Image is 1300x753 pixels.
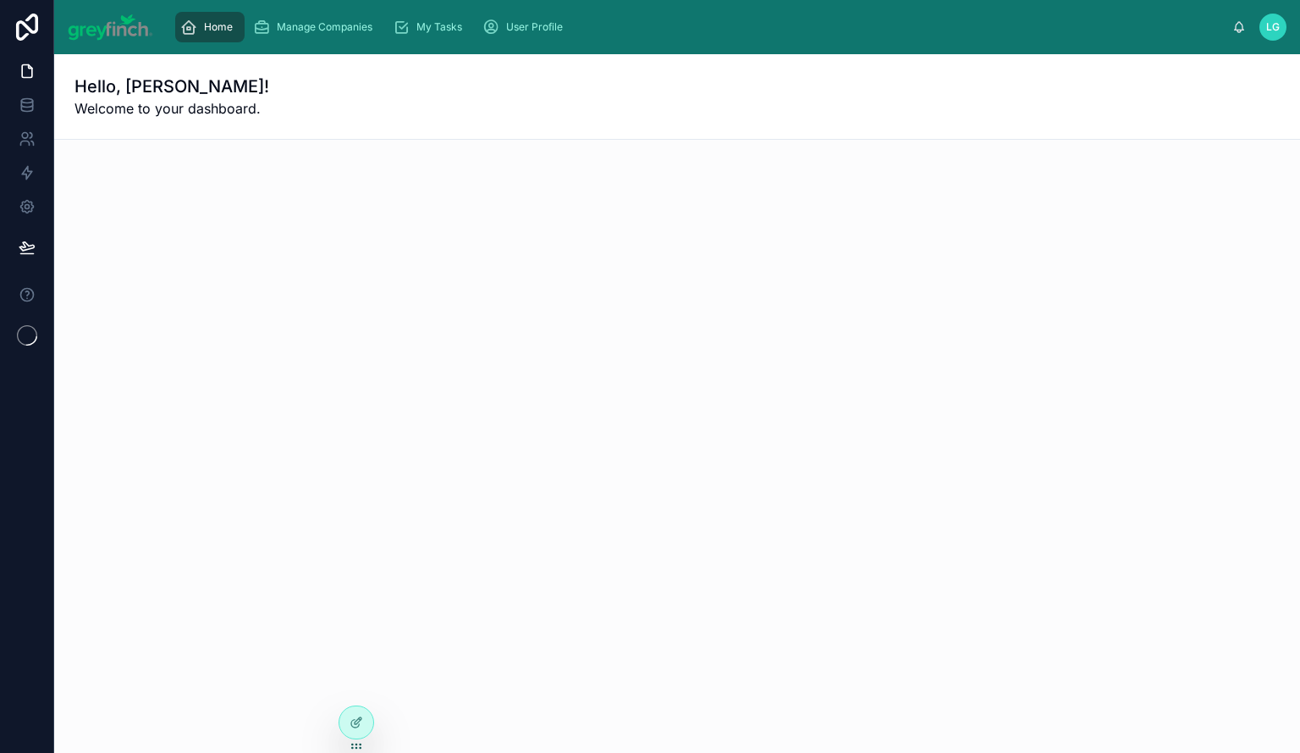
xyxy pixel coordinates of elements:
[68,14,153,41] img: App logo
[175,12,245,42] a: Home
[1266,20,1280,34] span: LG
[167,8,1233,46] div: scrollable content
[506,20,563,34] span: User Profile
[477,12,575,42] a: User Profile
[74,75,269,98] h1: Hello, [PERSON_NAME]!
[74,98,269,119] span: Welcome to your dashboard.
[277,20,372,34] span: Manage Companies
[248,12,384,42] a: Manage Companies
[388,12,474,42] a: My Tasks
[416,20,462,34] span: My Tasks
[204,20,233,34] span: Home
